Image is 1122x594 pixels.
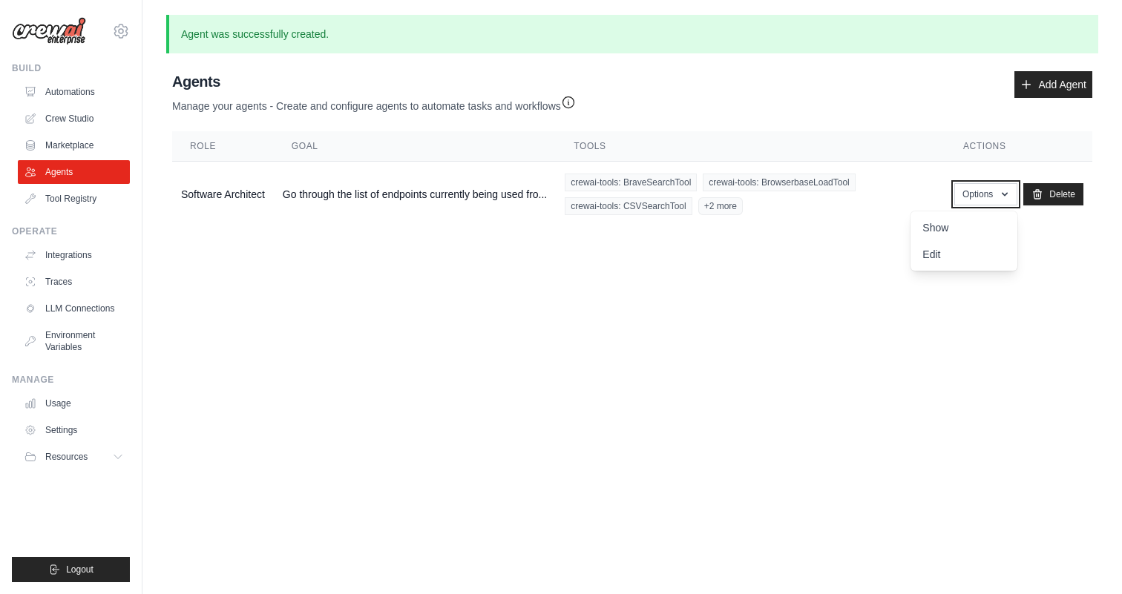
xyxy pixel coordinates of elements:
[18,297,130,320] a: LLM Connections
[274,162,556,228] td: Go through the list of endpoints currently being used fro...
[18,243,130,267] a: Integrations
[18,80,130,104] a: Automations
[565,197,692,215] span: crewai-tools: CSVSearchTool
[12,17,86,45] img: Logo
[911,241,1017,268] a: Edit
[556,131,945,162] th: Tools
[18,160,130,184] a: Agents
[911,214,1017,241] a: Show
[172,162,274,228] td: Software Architect
[12,374,130,386] div: Manage
[172,71,576,92] h2: Agents
[172,92,576,113] p: Manage your agents - Create and configure agents to automate tasks and workflows
[18,187,130,211] a: Tool Registry
[18,133,130,157] a: Marketplace
[172,131,274,162] th: Role
[12,225,130,237] div: Operate
[18,418,130,442] a: Settings
[1014,71,1092,98] a: Add Agent
[18,392,130,415] a: Usage
[45,451,88,463] span: Resources
[1023,183,1083,205] a: Delete
[274,131,556,162] th: Goal
[565,174,697,191] span: crewai-tools: BraveSearchTool
[945,131,1092,162] th: Actions
[698,197,743,215] span: +2 more
[18,270,130,294] a: Traces
[66,564,93,575] span: Logout
[12,557,130,582] button: Logout
[18,323,130,359] a: Environment Variables
[12,62,130,74] div: Build
[18,107,130,131] a: Crew Studio
[18,445,130,469] button: Resources
[166,15,1098,53] p: Agent was successfully created.
[703,174,855,191] span: crewai-tools: BrowserbaseLoadTool
[954,183,1017,205] button: Options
